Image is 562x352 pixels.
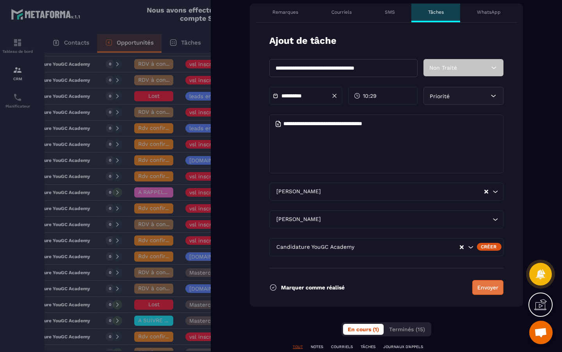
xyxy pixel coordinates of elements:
button: Clear Selected [460,244,464,250]
p: Courriels [331,9,352,15]
div: Search for option [269,210,503,228]
p: NOTES [311,344,323,350]
p: Ajout de tâche [269,34,336,47]
span: 10:29 [363,92,377,100]
p: WhatsApp [477,9,501,15]
a: Ouvrir le chat [529,321,553,344]
button: En cours (1) [343,324,384,335]
div: Search for option [269,183,503,201]
span: Non Traité [429,65,457,71]
p: COURRIELS [331,344,353,350]
p: Marquer comme réalisé [281,284,345,291]
span: Priorité [430,93,450,99]
p: Tâches [428,9,444,15]
span: Candidature YouGC Academy [274,243,356,251]
div: Créer [477,243,502,251]
div: Search for option [269,238,503,256]
p: TOUT [293,344,303,350]
span: En cours (1) [348,326,379,332]
button: Clear Selected [484,189,488,195]
button: Terminés (15) [384,324,430,335]
p: JOURNAUX D'APPELS [383,344,423,350]
p: Remarques [272,9,298,15]
input: Search for option [322,215,491,224]
span: Terminés (15) [389,326,425,332]
p: TÂCHES [361,344,375,350]
p: SMS [385,9,395,15]
input: Search for option [322,187,484,196]
span: [PERSON_NAME] [274,215,322,224]
span: [PERSON_NAME] [274,187,322,196]
button: Envoyer [472,280,503,295]
input: Search for option [356,243,459,251]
